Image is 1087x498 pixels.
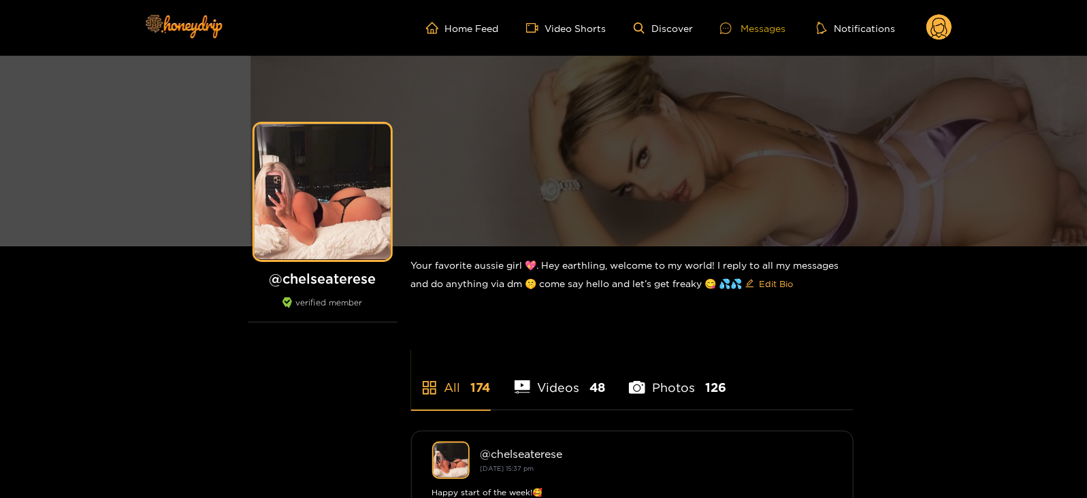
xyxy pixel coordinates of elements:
button: Notifications [813,21,899,35]
span: edit [745,279,754,289]
span: 48 [589,379,605,396]
small: [DATE] 15:37 pm [481,465,534,472]
span: 174 [471,379,491,396]
li: Photos [629,348,726,410]
span: 126 [705,379,726,396]
span: video-camera [526,22,545,34]
span: appstore [421,380,438,396]
a: Video Shorts [526,22,606,34]
span: home [426,22,445,34]
li: All [411,348,491,410]
img: chelseaterese [432,442,470,479]
div: Your favorite aussie girl 💖. Hey earthling, welcome to my world! I reply to all my messages and d... [411,246,854,305]
div: verified member [248,297,398,322]
a: Home Feed [426,22,499,34]
a: Discover [634,22,693,34]
h1: @ chelseaterese [248,270,398,287]
button: editEdit Bio [743,273,796,295]
div: @ chelseaterese [481,448,832,460]
li: Videos [515,348,606,410]
div: Messages [720,20,785,36]
span: Edit Bio [760,277,794,290]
